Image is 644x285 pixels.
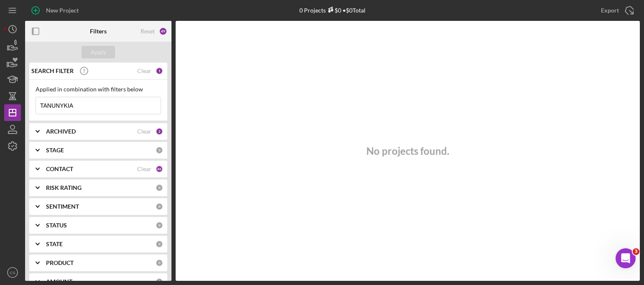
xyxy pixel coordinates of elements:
b: AMOUNT [46,278,72,285]
div: Clear [137,68,151,74]
b: RISK RATING [46,184,82,191]
button: Export [593,2,640,19]
div: 0 [156,259,163,267]
div: Clear [137,166,151,172]
iframe: Intercom live chat [616,248,636,268]
div: 0 [156,184,163,192]
span: 3 [633,248,639,255]
b: CONTACT [46,166,73,172]
div: 0 [156,240,163,248]
b: SENTIMENT [46,203,79,210]
div: 49 [159,27,167,35]
div: 0 [156,222,163,229]
div: 1 [156,67,163,75]
b: STATE [46,241,63,247]
button: CS [4,264,21,281]
b: Filters [90,28,107,35]
div: Export [601,2,619,19]
b: ARCHIVED [46,128,76,135]
div: 2 [156,128,163,135]
b: STAGE [46,147,64,154]
div: Reset [141,28,155,35]
div: 0 [156,203,163,210]
div: $0 [326,7,341,14]
button: Apply [82,46,115,58]
h3: No projects found. [366,145,449,157]
div: 0 [156,146,163,154]
b: PRODUCT [46,260,74,266]
div: Applied in combination with filters below [36,86,161,93]
div: New Project [46,2,79,19]
b: STATUS [46,222,67,229]
div: 46 [156,165,163,173]
div: Clear [137,128,151,135]
button: New Project [25,2,87,19]
div: Apply [91,46,106,58]
b: SEARCH FILTER [31,68,74,74]
div: 0 Projects • $0 Total [299,7,365,14]
text: CS [10,270,15,275]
